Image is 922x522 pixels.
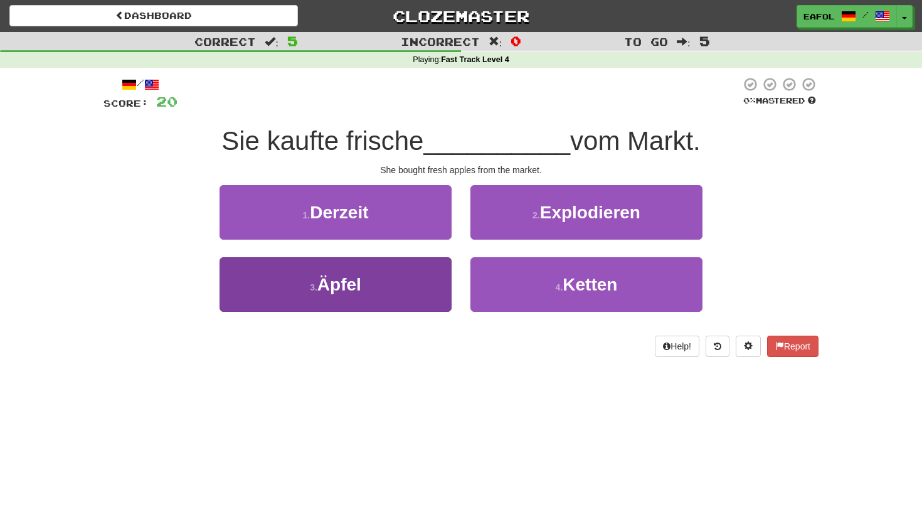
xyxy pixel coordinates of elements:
[220,257,452,312] button: 3.Äpfel
[317,275,361,294] span: Äpfel
[570,126,701,156] span: vom Markt.
[563,275,617,294] span: Ketten
[302,210,310,220] small: 1 .
[156,93,178,109] span: 20
[699,33,710,48] span: 5
[533,210,540,220] small: 2 .
[310,203,368,222] span: Derzeit
[265,36,278,47] span: :
[423,126,570,156] span: __________
[220,185,452,240] button: 1.Derzeit
[221,126,423,156] span: Sie kaufte frische
[767,336,819,357] button: Report
[194,35,256,48] span: Correct
[797,5,897,28] a: eafol /
[741,95,819,107] div: Mastered
[556,282,563,292] small: 4 .
[624,35,668,48] span: To go
[310,282,317,292] small: 3 .
[103,98,149,109] span: Score:
[655,336,699,357] button: Help!
[9,5,298,26] a: Dashboard
[401,35,480,48] span: Incorrect
[511,33,521,48] span: 0
[803,11,835,22] span: eafol
[441,55,509,64] strong: Fast Track Level 4
[540,203,640,222] span: Explodieren
[287,33,298,48] span: 5
[743,95,756,105] span: 0 %
[470,257,702,312] button: 4.Ketten
[862,10,869,19] span: /
[103,77,178,92] div: /
[489,36,502,47] span: :
[706,336,729,357] button: Round history (alt+y)
[103,164,819,176] div: She bought fresh apples from the market.
[317,5,605,27] a: Clozemaster
[677,36,691,47] span: :
[470,185,702,240] button: 2.Explodieren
